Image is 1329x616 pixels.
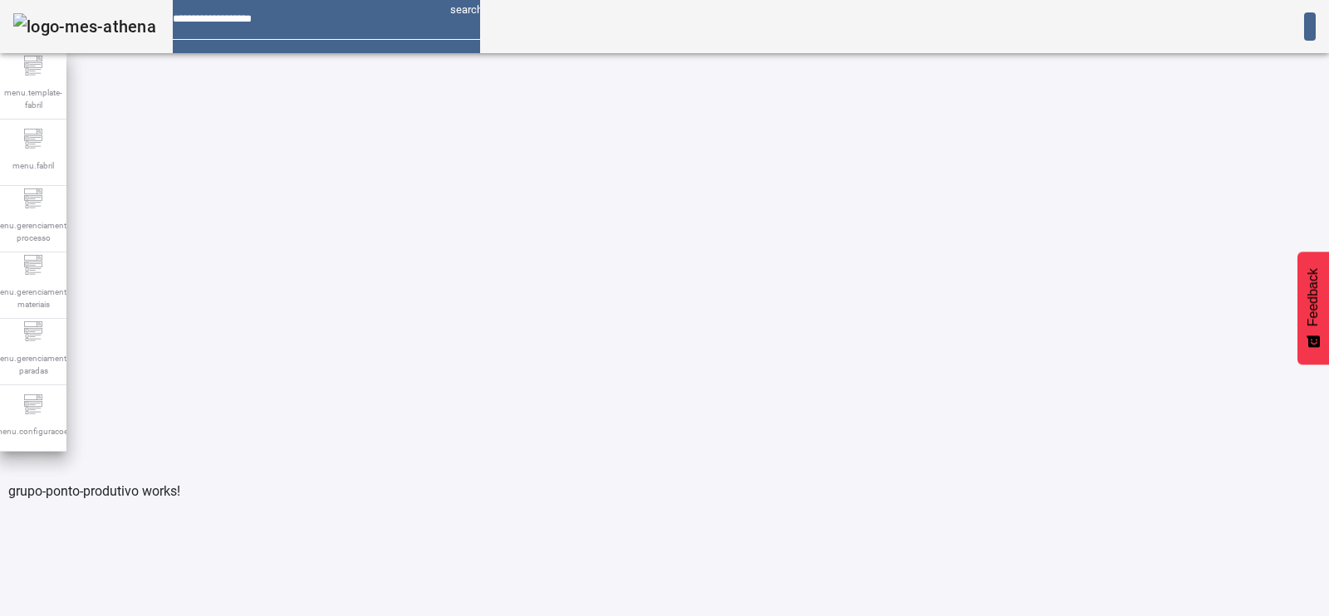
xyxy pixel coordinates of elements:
span: Feedback [1306,268,1321,326]
span: menu.fabril [7,154,59,177]
p: grupo-ponto-produtivo works! [8,482,1254,501]
button: Feedback - Mostrar pesquisa [1297,252,1329,364]
img: logo-mes-athena [13,13,156,40]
